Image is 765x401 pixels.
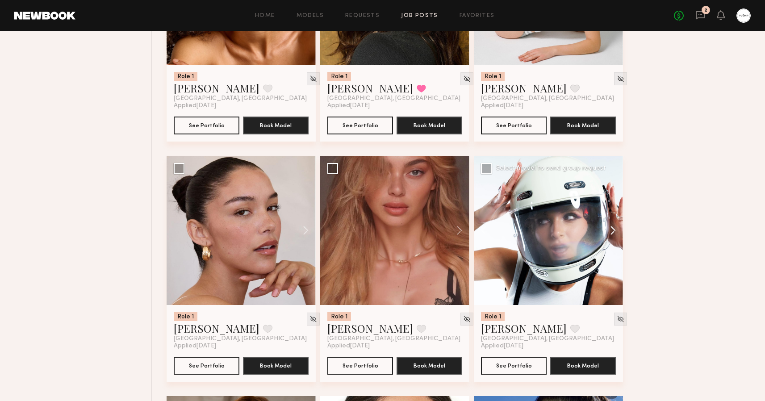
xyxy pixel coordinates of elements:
[327,72,351,81] div: Role 1
[550,117,616,134] button: Book Model
[174,81,259,95] a: [PERSON_NAME]
[345,13,380,19] a: Requests
[401,13,438,19] a: Job Posts
[327,102,462,109] div: Applied [DATE]
[243,117,309,134] button: Book Model
[481,357,547,375] button: See Portfolio
[243,361,309,369] a: Book Model
[481,312,505,321] div: Role 1
[463,315,471,323] img: Unhide Model
[243,121,309,129] a: Book Model
[550,357,616,375] button: Book Model
[397,361,462,369] a: Book Model
[327,335,460,343] span: [GEOGRAPHIC_DATA], [GEOGRAPHIC_DATA]
[174,72,197,81] div: Role 1
[397,357,462,375] button: Book Model
[309,75,317,83] img: Unhide Model
[327,95,460,102] span: [GEOGRAPHIC_DATA], [GEOGRAPHIC_DATA]
[327,312,351,321] div: Role 1
[297,13,324,19] a: Models
[327,343,462,350] div: Applied [DATE]
[481,72,505,81] div: Role 1
[255,13,275,19] a: Home
[481,321,567,335] a: [PERSON_NAME]
[704,8,707,13] div: 2
[550,121,616,129] a: Book Model
[550,361,616,369] a: Book Model
[174,102,309,109] div: Applied [DATE]
[481,343,616,350] div: Applied [DATE]
[617,315,624,323] img: Unhide Model
[174,343,309,350] div: Applied [DATE]
[174,321,259,335] a: [PERSON_NAME]
[481,335,614,343] span: [GEOGRAPHIC_DATA], [GEOGRAPHIC_DATA]
[174,95,307,102] span: [GEOGRAPHIC_DATA], [GEOGRAPHIC_DATA]
[309,315,317,323] img: Unhide Model
[496,165,606,171] div: Select model to send group request
[174,312,197,321] div: Role 1
[397,117,462,134] button: Book Model
[617,75,624,83] img: Unhide Model
[481,117,547,134] button: See Portfolio
[327,357,393,375] button: See Portfolio
[174,117,239,134] button: See Portfolio
[327,117,393,134] button: See Portfolio
[327,81,413,95] a: [PERSON_NAME]
[243,357,309,375] button: Book Model
[397,121,462,129] a: Book Model
[481,102,616,109] div: Applied [DATE]
[327,321,413,335] a: [PERSON_NAME]
[174,335,307,343] span: [GEOGRAPHIC_DATA], [GEOGRAPHIC_DATA]
[481,95,614,102] span: [GEOGRAPHIC_DATA], [GEOGRAPHIC_DATA]
[481,81,567,95] a: [PERSON_NAME]
[174,357,239,375] button: See Portfolio
[695,10,705,21] a: 2
[460,13,495,19] a: Favorites
[463,75,471,83] img: Unhide Model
